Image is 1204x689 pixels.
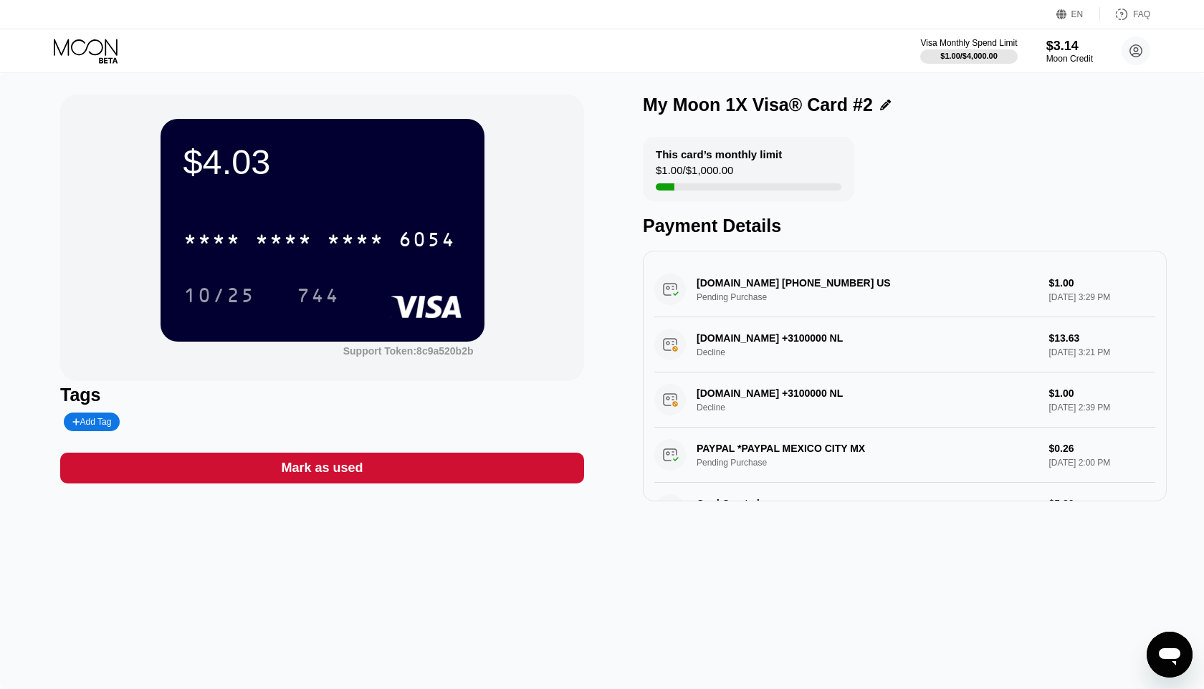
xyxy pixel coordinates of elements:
[656,164,733,183] div: $1.00 / $1,000.00
[643,216,1167,236] div: Payment Details
[173,277,266,313] div: 10/25
[1071,9,1084,19] div: EN
[343,345,474,357] div: Support Token:8c9a520b2b
[940,52,998,60] div: $1.00 / $4,000.00
[656,148,782,160] div: This card’s monthly limit
[183,286,255,309] div: 10/25
[920,38,1017,64] div: Visa Monthly Spend Limit$1.00/$4,000.00
[1046,39,1093,64] div: $3.14Moon Credit
[1046,54,1093,64] div: Moon Credit
[60,453,584,483] div: Mark as used
[281,460,363,476] div: Mark as used
[64,413,120,431] div: Add Tag
[343,345,474,357] div: Support Token: 8c9a520b2b
[60,385,584,405] div: Tags
[1046,39,1093,54] div: $3.14
[1100,7,1150,21] div: FAQ
[286,277,350,313] div: 744
[1056,7,1100,21] div: EN
[1147,632,1193,678] iframe: Tombol untuk meluncurkan jendela pesan
[398,230,456,253] div: 6054
[183,142,462,182] div: $4.03
[72,417,111,427] div: Add Tag
[1133,9,1150,19] div: FAQ
[920,38,1017,48] div: Visa Monthly Spend Limit
[297,286,340,309] div: 744
[643,95,873,115] div: My Moon 1X Visa® Card #2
